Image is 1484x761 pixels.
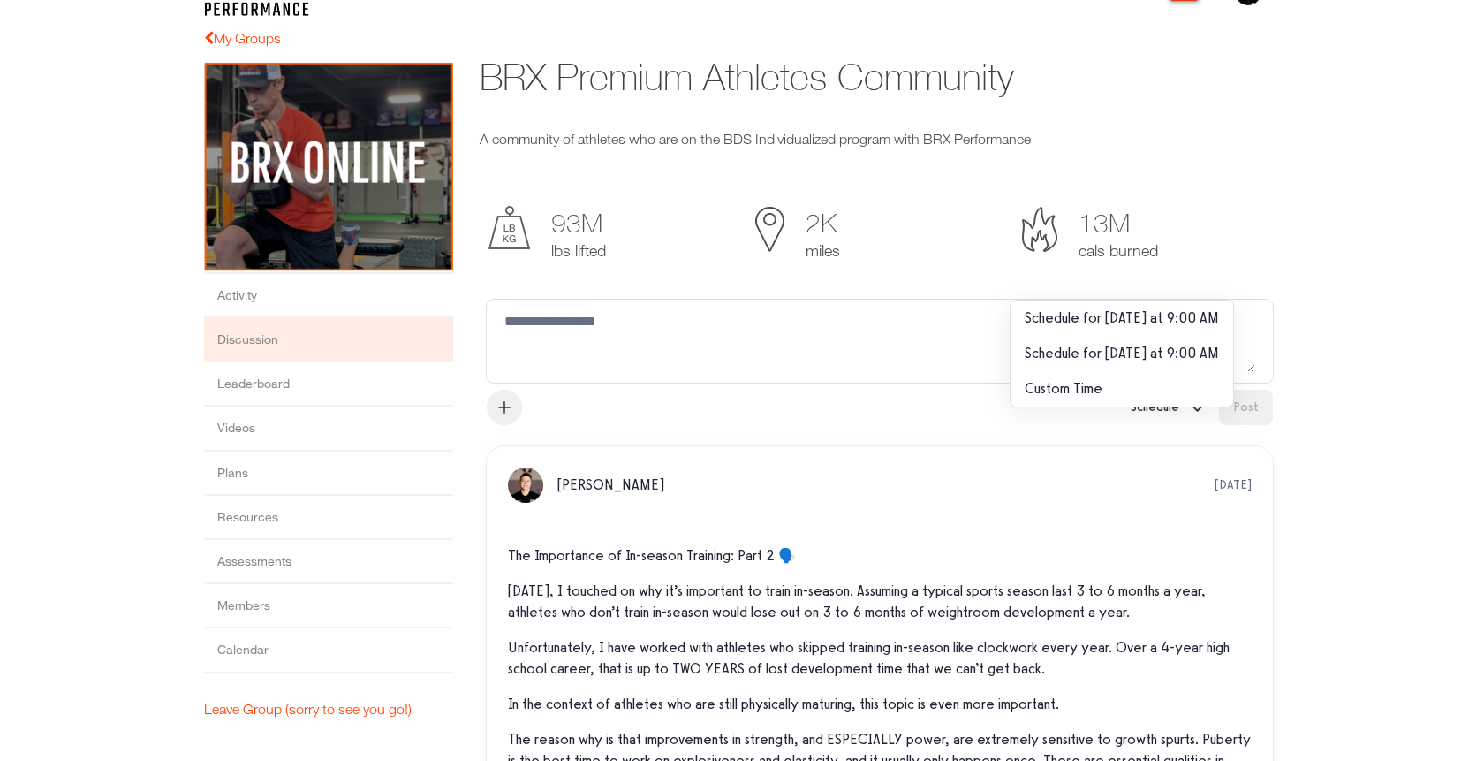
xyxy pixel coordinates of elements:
[204,318,453,362] li: Discussion
[204,628,453,673] li: Calendar
[545,29,739,50] span: Schedule for [DATE] at 9:00 AM
[545,100,739,121] span: Custom Time
[204,274,453,318] li: Activity
[531,57,753,93] div: Schedule for [DATE] at 9:00 AM
[531,22,753,57] div: Schedule for [DATE] at 9:00 AM
[204,362,453,407] li: Leaderboard
[204,496,453,540] li: Resources
[204,584,453,628] li: Members
[204,62,453,272] img: ios_large.PNG
[755,206,1004,240] span: 2K
[480,130,1142,148] p: A community of athletes who are on the BDS Individualized program with BRX Performance
[204,452,453,496] li: Plans
[204,30,281,46] a: My Groups
[1022,206,1271,261] div: cals burned
[204,700,453,718] a: Leave Group (sorry to see you go!)
[488,206,738,261] div: lbs lifted
[545,65,739,86] span: Schedule for [DATE] at 9:00 AM
[1022,206,1271,240] span: 13M
[755,206,1004,261] div: miles
[488,206,738,240] span: 93M
[480,51,1142,103] h1: BRX Premium Athletes Community
[531,93,753,128] div: Custom Time
[204,540,453,584] li: Assessments
[204,407,453,451] li: Videos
